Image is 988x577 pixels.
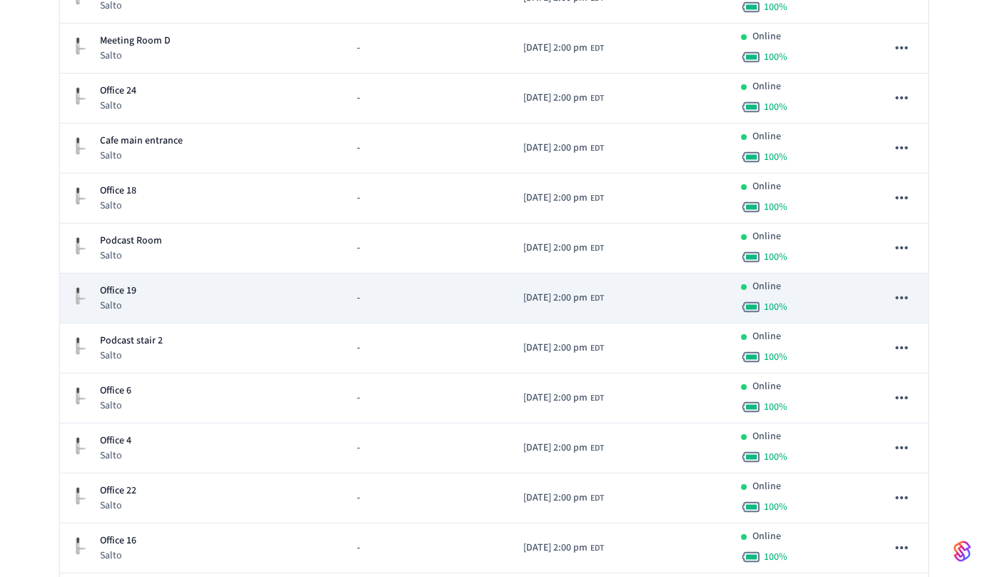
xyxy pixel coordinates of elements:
[100,134,183,149] p: Cafe main entrance
[752,379,781,394] p: Online
[590,242,604,255] span: EDT
[752,79,781,94] p: Online
[523,91,588,106] span: [DATE] 2:00 pm
[764,550,787,564] span: 100 %
[100,483,136,498] p: Office 22
[590,492,604,505] span: EDT
[100,398,131,413] p: Salto
[590,42,604,55] span: EDT
[523,491,588,506] span: [DATE] 2:00 pm
[100,533,136,548] p: Office 16
[100,149,183,163] p: Salto
[764,200,787,214] span: 100 %
[100,448,131,463] p: Salto
[71,137,89,156] img: salto_escutcheon
[764,450,787,464] span: 100 %
[357,391,360,406] span: -
[357,41,360,56] span: -
[357,341,360,356] span: -
[523,391,588,406] span: [DATE] 2:00 pm
[523,241,588,256] span: [DATE] 2:00 pm
[71,87,89,106] img: salto_escutcheon
[523,191,604,206] div: America/Toronto
[590,442,604,455] span: EDT
[100,284,136,298] p: Office 19
[752,179,781,194] p: Online
[752,529,781,544] p: Online
[590,192,604,205] span: EDT
[523,291,588,306] span: [DATE] 2:00 pm
[100,234,162,249] p: Podcast Room
[752,479,781,494] p: Online
[523,291,604,306] div: America/Toronto
[71,487,89,506] img: salto_escutcheon
[752,279,781,294] p: Online
[100,99,136,113] p: Salto
[357,541,360,556] span: -
[100,548,136,563] p: Salto
[752,29,781,44] p: Online
[357,141,360,156] span: -
[100,348,163,363] p: Salto
[764,400,787,414] span: 100 %
[523,541,604,556] div: America/Toronto
[764,500,787,514] span: 100 %
[752,229,781,244] p: Online
[752,429,781,444] p: Online
[100,298,136,313] p: Salto
[523,491,604,506] div: America/Toronto
[71,437,89,456] img: salto_escutcheon
[357,491,360,506] span: -
[357,191,360,206] span: -
[590,292,604,305] span: EDT
[100,84,136,99] p: Office 24
[100,184,136,199] p: Office 18
[523,41,588,56] span: [DATE] 2:00 pm
[764,300,787,314] span: 100 %
[523,341,588,356] span: [DATE] 2:00 pm
[752,329,781,344] p: Online
[71,337,89,356] img: salto_escutcheon
[764,150,787,164] span: 100 %
[752,129,781,144] p: Online
[954,540,971,563] img: SeamLogoGradient.69752ec5.svg
[590,542,604,555] span: EDT
[590,142,604,155] span: EDT
[523,91,604,106] div: America/Toronto
[100,34,171,49] p: Meeting Room D
[100,383,131,398] p: Office 6
[71,37,89,56] img: salto_escutcheon
[100,333,163,348] p: Podcast stair 2
[71,187,89,206] img: salto_escutcheon
[100,249,162,263] p: Salto
[357,91,360,106] span: -
[100,49,171,63] p: Salto
[523,441,604,456] div: America/Toronto
[100,498,136,513] p: Salto
[71,387,89,406] img: salto_escutcheon
[523,391,604,406] div: America/Toronto
[100,433,131,448] p: Office 4
[523,141,588,156] span: [DATE] 2:00 pm
[523,441,588,456] span: [DATE] 2:00 pm
[523,41,604,56] div: America/Toronto
[590,392,604,405] span: EDT
[764,50,787,64] span: 100 %
[357,241,360,256] span: -
[590,342,604,355] span: EDT
[523,241,604,256] div: America/Toronto
[590,92,604,105] span: EDT
[523,341,604,356] div: America/Toronto
[523,191,588,206] span: [DATE] 2:00 pm
[71,287,89,306] img: salto_escutcheon
[100,199,136,213] p: Salto
[764,100,787,114] span: 100 %
[71,537,89,556] img: salto_escutcheon
[71,237,89,256] img: salto_escutcheon
[523,541,588,556] span: [DATE] 2:00 pm
[523,141,604,156] div: America/Toronto
[357,291,360,306] span: -
[764,250,787,264] span: 100 %
[357,441,360,456] span: -
[764,350,787,364] span: 100 %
